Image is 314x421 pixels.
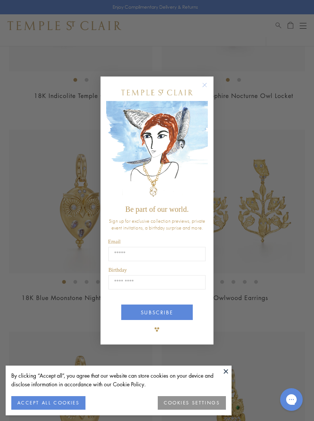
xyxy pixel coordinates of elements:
[149,322,165,337] img: TSC
[11,396,85,410] button: ACCEPT ALL COOKIES
[108,239,120,245] span: Email
[204,84,213,93] button: Close dialog
[121,90,193,95] img: Temple St. Clair
[106,101,208,202] img: c4a9eb12-d91a-4d4a-8ee0-386386f4f338.jpeg
[158,396,226,410] button: COOKIES SETTINGS
[108,267,127,273] span: Birthday
[121,305,193,320] button: SUBSCRIBE
[276,386,306,413] iframe: Gorgias live chat messenger
[109,217,205,231] span: Sign up for exclusive collection previews, private event invitations, a birthday surprise and more.
[125,205,189,213] span: Be part of our world.
[108,247,206,261] input: Email
[11,371,226,389] div: By clicking “Accept all”, you agree that our website can store cookies on your device and disclos...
